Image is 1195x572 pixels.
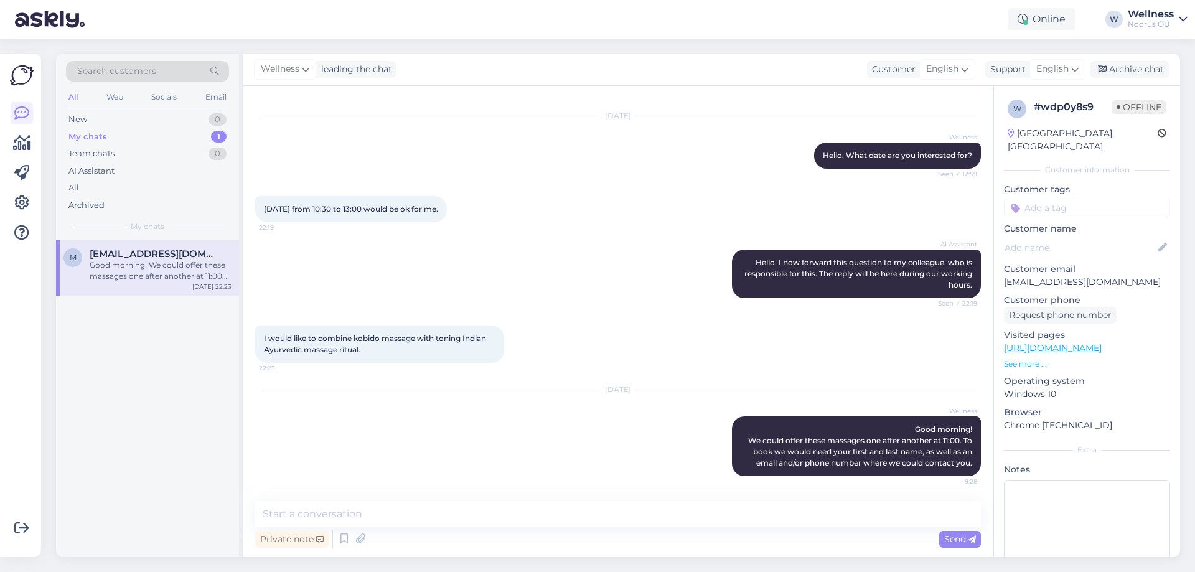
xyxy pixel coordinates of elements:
div: leading the chat [316,63,392,76]
span: m_chyr@aol.com [90,248,219,260]
div: [GEOGRAPHIC_DATA], [GEOGRAPHIC_DATA] [1008,127,1158,153]
p: Customer tags [1004,183,1170,196]
span: Wellness [261,62,299,76]
img: Askly Logo [10,63,34,87]
p: Windows 10 [1004,388,1170,401]
p: Notes [1004,463,1170,476]
div: 0 [209,148,227,160]
span: [DATE] from 10:30 to 13:00 would be ok for me. [264,204,438,213]
a: [URL][DOMAIN_NAME] [1004,342,1102,354]
div: W [1105,11,1123,28]
p: Visited pages [1004,329,1170,342]
span: Offline [1112,100,1166,114]
p: Customer name [1004,222,1170,235]
span: Wellness [930,133,977,142]
div: # wdp0y8s9 [1034,100,1112,115]
div: Private note [255,531,329,548]
div: Wellness [1128,9,1174,19]
div: [DATE] [255,384,981,395]
div: Extra [1004,444,1170,456]
p: Browser [1004,406,1170,419]
p: Customer email [1004,263,1170,276]
span: AI Assistant [930,240,977,249]
span: Send [944,533,976,545]
p: Chrome [TECHNICAL_ID] [1004,419,1170,432]
p: Operating system [1004,375,1170,388]
p: Customer phone [1004,294,1170,307]
div: Team chats [68,148,115,160]
div: Archive chat [1090,61,1169,78]
div: 0 [209,113,227,126]
span: 9:28 [930,477,977,486]
span: English [1036,62,1069,76]
input: Add a tag [1004,199,1170,217]
div: Socials [149,89,179,105]
p: See more ... [1004,359,1170,370]
span: 22:19 [259,223,306,232]
div: My chats [68,131,107,143]
div: AI Assistant [68,165,115,177]
div: Email [203,89,229,105]
div: All [68,182,79,194]
p: [EMAIL_ADDRESS][DOMAIN_NAME] [1004,276,1170,289]
div: Online [1008,8,1075,30]
div: 1 [211,131,227,143]
div: [DATE] [255,110,981,121]
div: Archived [68,199,105,212]
div: Customer [867,63,916,76]
div: Support [985,63,1026,76]
span: I would like to combine kobido massage with toning Indian Ayurvedic massage ritual. [264,334,488,354]
div: [DATE] 22:23 [192,282,232,291]
span: 22:23 [259,363,306,373]
input: Add name [1005,241,1156,255]
span: English [926,62,958,76]
a: WellnessNoorus OÜ [1128,9,1188,29]
div: New [68,113,87,126]
span: m [70,253,77,262]
span: Hello, I now forward this question to my colleague, who is responsible for this. The reply will b... [744,258,974,289]
div: Customer information [1004,164,1170,176]
span: w [1013,104,1021,113]
span: Seen ✓ 22:19 [930,299,977,308]
div: All [66,89,80,105]
div: Web [104,89,126,105]
div: Noorus OÜ [1128,19,1174,29]
div: Good morning! We could offer these massages one after another at 11:00. To book we would need you... [90,260,232,282]
span: Seen ✓ 12:59 [930,169,977,179]
span: My chats [131,221,164,232]
span: Hello. What date are you interested for? [823,151,972,160]
div: Request phone number [1004,307,1117,324]
span: Search customers [77,65,156,78]
span: Wellness [930,406,977,416]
